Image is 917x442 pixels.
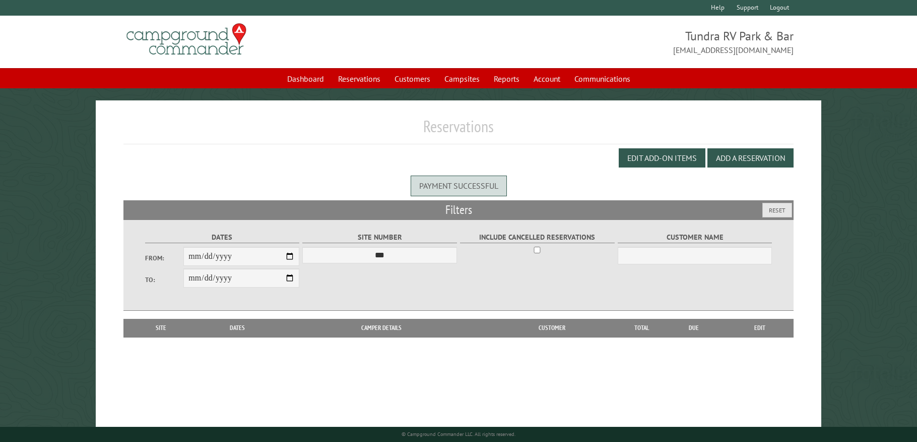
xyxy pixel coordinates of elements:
[388,69,436,88] a: Customers
[707,148,794,168] button: Add a Reservation
[619,148,705,168] button: Edit Add-on Items
[123,117,794,144] h1: Reservations
[411,176,507,196] div: Payment successful
[402,431,515,437] small: © Campground Commander LLC. All rights reserved.
[145,253,184,263] label: From:
[281,319,482,337] th: Camper Details
[145,232,299,243] label: Dates
[194,319,281,337] th: Dates
[762,203,792,217] button: Reset
[302,232,456,243] label: Site Number
[123,20,249,59] img: Campground Commander
[438,69,486,88] a: Campsites
[622,319,662,337] th: Total
[460,232,614,243] label: Include Cancelled Reservations
[662,319,726,337] th: Due
[123,200,794,219] h2: Filters
[128,319,194,337] th: Site
[528,69,566,88] a: Account
[482,319,622,337] th: Customer
[458,28,794,56] span: Tundra RV Park & Bar [EMAIL_ADDRESS][DOMAIN_NAME]
[488,69,526,88] a: Reports
[618,232,772,243] label: Customer Name
[726,319,794,337] th: Edit
[145,275,184,285] label: To:
[568,69,636,88] a: Communications
[332,69,386,88] a: Reservations
[281,69,330,88] a: Dashboard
